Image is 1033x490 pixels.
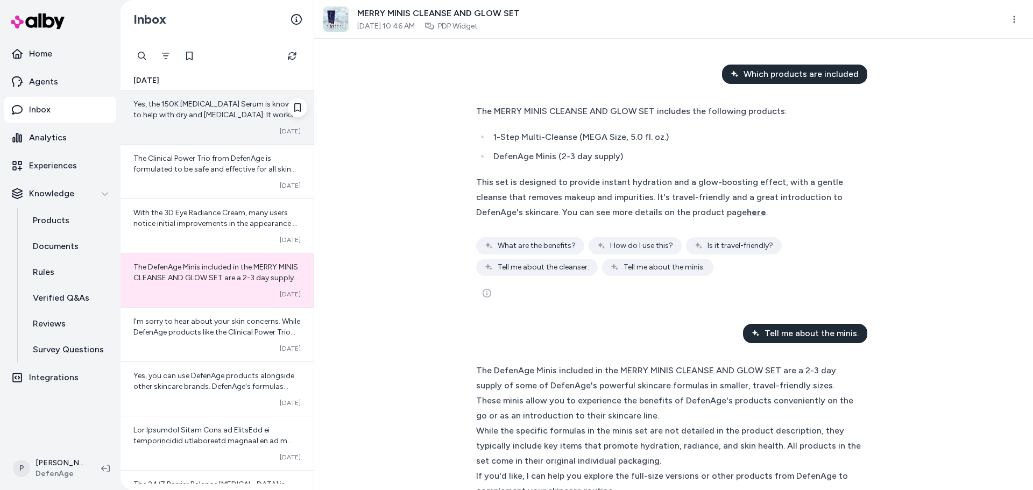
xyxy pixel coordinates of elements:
img: alby Logo [11,13,65,29]
span: How do I use this? [610,240,673,251]
p: Inbox [29,103,51,116]
li: DefenAge Minis (2-3 day supply) [490,149,861,164]
a: Yes, you can use DefenAge products alongside other skincare brands. DefenAge's formulas work thro... [121,361,314,416]
span: [DATE] [280,399,301,407]
span: [DATE] [280,290,301,299]
img: merry-minis-cleanse-_-glow-set.jpg [323,7,348,32]
div: The MERRY MINIS CLEANSE AND GLOW SET includes the following products: [476,104,861,119]
a: Inbox [4,97,116,123]
span: [DATE] [280,127,301,136]
button: P[PERSON_NAME]DefenAge [6,451,93,486]
a: Experiences [4,153,116,179]
span: [DATE] [133,75,159,86]
h2: Inbox [133,11,166,27]
p: Integrations [29,371,79,384]
span: The DefenAge Minis included in the MERRY MINIS CLEANSE AND GLOW SET are a 2-3 day supply of some ... [133,262,299,433]
span: With the 3D Eye Radiance Cream, many users notice initial improvements in the appearance of [MEDI... [133,208,300,325]
span: [DATE] [280,344,301,353]
span: Tell me about the minis. [765,327,859,340]
span: Tell me about the cleanser. [498,262,589,273]
a: PDP Widget [438,21,478,32]
div: While the specific formulas in the minis set are not detailed in the product description, they ty... [476,423,861,468]
span: What are the benefits? [498,240,576,251]
div: This set is designed to provide instant hydration and a glow-boosting effect, with a gentle clean... [476,175,861,220]
li: 1-Step Multi-Cleanse (MEGA Size, 5.0 fl. oz.) [490,130,861,145]
a: With the 3D Eye Radiance Cream, many users notice initial improvements in the appearance of [MEDI... [121,198,314,253]
a: Home [4,41,116,67]
p: Experiences [29,159,77,172]
a: Analytics [4,125,116,151]
span: [DATE] [280,236,301,244]
a: Survey Questions [22,337,116,363]
p: [PERSON_NAME] [36,458,84,468]
p: Reviews [33,317,66,330]
p: Survey Questions [33,343,104,356]
a: Yes, the 150K [MEDICAL_DATA] Serum is known to help with dry and [MEDICAL_DATA]. It works to revi... [121,90,314,144]
a: Verified Q&As [22,285,116,311]
span: here [747,207,766,217]
p: Documents [33,240,79,253]
a: The DefenAge Minis included in the MERRY MINIS CLEANSE AND GLOW SET are a 2-3 day supply of some ... [121,253,314,307]
a: Reviews [22,311,116,337]
span: Which products are included [744,68,859,81]
span: Yes, the 150K [MEDICAL_DATA] Serum is known to help with dry and [MEDICAL_DATA]. It works to revi... [133,100,299,195]
span: Is it travel-friendly? [707,240,773,251]
a: Products [22,208,116,233]
span: · [419,21,421,32]
button: See more [476,282,498,304]
span: Tell me about the minis. [624,262,705,273]
a: Agents [4,69,116,95]
button: Filter [155,45,176,67]
span: [DATE] [280,181,301,190]
button: Refresh [281,45,303,67]
div: The DefenAge Minis included in the MERRY MINIS CLEANSE AND GLOW SET are a 2-3 day supply of some ... [476,363,861,423]
span: P [13,460,30,477]
p: Products [33,214,69,227]
a: The Clinical Power Trio from DefenAge is formulated to be safe and effective for all skin types, ... [121,144,314,198]
span: [DATE] [280,453,301,461]
p: Knowledge [29,187,74,200]
p: Rules [33,266,54,279]
span: MERRY MINIS CLEANSE AND GLOW SET [357,7,520,20]
p: Verified Q&As [33,292,89,304]
p: Agents [29,75,58,88]
p: Analytics [29,131,67,144]
button: Knowledge [4,181,116,207]
span: DefenAge [36,468,84,479]
a: Integrations [4,365,116,390]
a: Documents [22,233,116,259]
p: Home [29,47,52,60]
span: [DATE] 10:46 AM [357,21,415,32]
a: I'm sorry to hear about your skin concerns. While DefenAge products like the Clinical Power Trio ... [121,307,314,361]
a: Rules [22,259,116,285]
span: The Clinical Power Trio from DefenAge is formulated to be safe and effective for all skin types, ... [133,154,299,292]
a: Lor Ipsumdol Sitam Cons ad ElitsEdd ei temporincidid utlaboreetd magnaal en ad m veniamqui nostru... [121,416,314,470]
